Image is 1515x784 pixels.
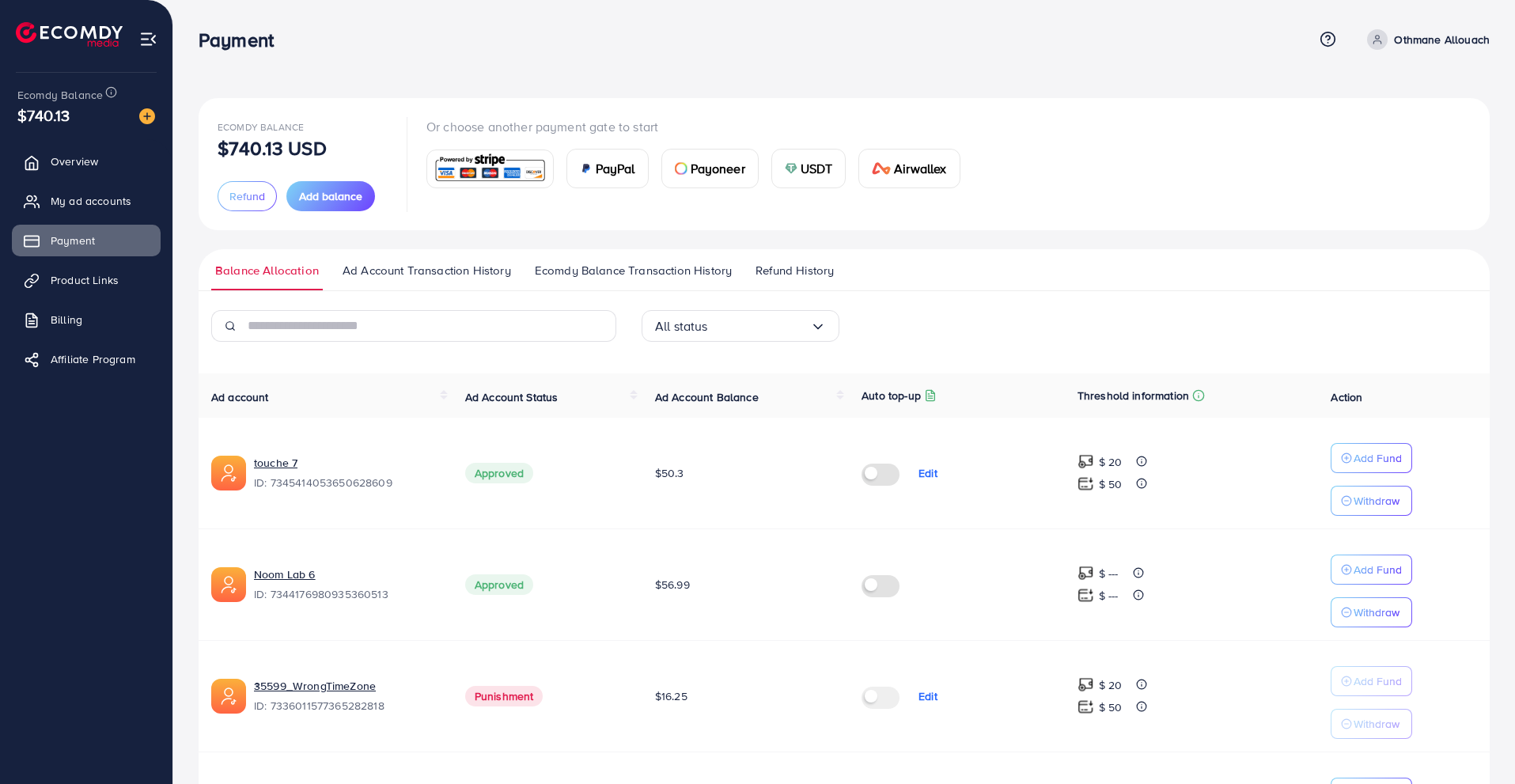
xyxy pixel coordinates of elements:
button: Refund [218,181,277,211]
div: Search for option [642,310,839,342]
button: Withdraw [1331,486,1412,516]
img: card [580,162,593,175]
span: Payment [51,233,95,248]
a: cardPayoneer [661,149,759,188]
span: Add balance [299,188,362,204]
p: $740.13 USD [218,138,327,157]
button: Add balance [286,181,375,211]
p: Othmane Allouach [1394,30,1490,49]
img: ic-ads-acc.e4c84228.svg [211,679,246,714]
input: Search for option [708,314,810,339]
span: Ecomdy Balance [17,87,103,103]
p: Add Fund [1354,672,1402,691]
button: Add Fund [1331,666,1412,696]
span: $56.99 [655,577,690,593]
span: $16.25 [655,688,687,704]
h3: Payment [199,28,286,51]
span: Refund [229,188,265,204]
a: Payment [12,225,161,256]
img: top-up amount [1078,475,1094,492]
a: touche 7 [254,455,297,471]
p: Add Fund [1354,560,1402,579]
a: Billing [12,304,161,335]
button: Add Fund [1331,443,1412,473]
p: Edit [918,464,937,483]
span: ID: 7344176980935360513 [254,586,440,602]
span: Affiliate Program [51,351,135,367]
img: top-up amount [1078,453,1094,470]
span: My ad accounts [51,193,131,209]
a: card [426,150,554,188]
span: PayPal [596,159,635,178]
p: $ 20 [1099,676,1123,695]
p: Or choose another payment gate to start [426,117,973,136]
img: top-up amount [1078,699,1094,715]
p: $ --- [1099,586,1119,605]
a: cardAirwallex [858,149,960,188]
span: Balance Allocation [215,262,319,279]
div: <span class='underline'>35599_WrongTimeZone</span></br>7336011577365282818 [254,678,440,714]
p: $ --- [1099,564,1119,583]
p: Withdraw [1354,491,1399,510]
a: Noom Lab 6 [254,566,316,582]
span: Refund History [756,262,834,279]
a: cardUSDT [771,149,847,188]
a: Othmane Allouach [1361,29,1490,50]
img: ic-ads-acc.e4c84228.svg [211,567,246,602]
button: Withdraw [1331,597,1412,627]
p: $ 50 [1099,698,1123,717]
span: Ad account [211,389,269,405]
iframe: Chat [1448,713,1503,772]
span: Action [1331,389,1362,405]
img: ic-ads-acc.e4c84228.svg [211,456,246,490]
button: Add Fund [1331,555,1412,585]
span: All status [655,314,708,339]
span: ID: 7336011577365282818 [254,698,440,714]
a: cardPayPal [566,149,649,188]
img: card [432,152,548,186]
span: ID: 7345414053650628609 [254,475,440,490]
span: $50.3 [655,465,684,481]
span: $740.13 [15,97,72,134]
span: Ad Account Balance [655,389,759,405]
p: $ 20 [1099,453,1123,472]
div: <span class='underline'>touche 7</span></br>7345414053650628609 [254,455,440,491]
p: Threshold information [1078,386,1189,405]
p: Withdraw [1354,603,1399,622]
img: card [675,162,687,175]
a: 35599_WrongTimeZone [254,678,376,694]
span: Punishment [465,686,544,706]
span: Overview [51,153,98,169]
span: Ecomdy Balance Transaction History [535,262,732,279]
p: Edit [918,687,937,706]
a: Overview [12,146,161,177]
span: Approved [465,574,533,595]
a: Affiliate Program [12,343,161,375]
span: USDT [801,159,833,178]
div: <span class='underline'>Noom Lab 6</span></br>7344176980935360513 [254,566,440,603]
img: card [872,162,891,175]
img: image [139,108,155,124]
img: top-up amount [1078,587,1094,604]
img: card [785,162,797,175]
p: Withdraw [1354,714,1399,733]
a: My ad accounts [12,185,161,217]
img: top-up amount [1078,565,1094,581]
img: logo [16,22,123,47]
span: Ad Account Transaction History [343,262,511,279]
p: Auto top-up [862,386,921,405]
img: menu [139,30,157,48]
a: Product Links [12,264,161,296]
span: Ad Account Status [465,389,559,405]
span: Airwallex [894,159,946,178]
span: Approved [465,463,533,483]
p: $ 50 [1099,475,1123,494]
span: Payoneer [691,159,745,178]
span: Product Links [51,272,119,288]
button: Withdraw [1331,709,1412,739]
span: Billing [51,312,82,328]
p: Add Fund [1354,449,1402,468]
img: top-up amount [1078,676,1094,693]
span: Ecomdy Balance [218,120,304,134]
